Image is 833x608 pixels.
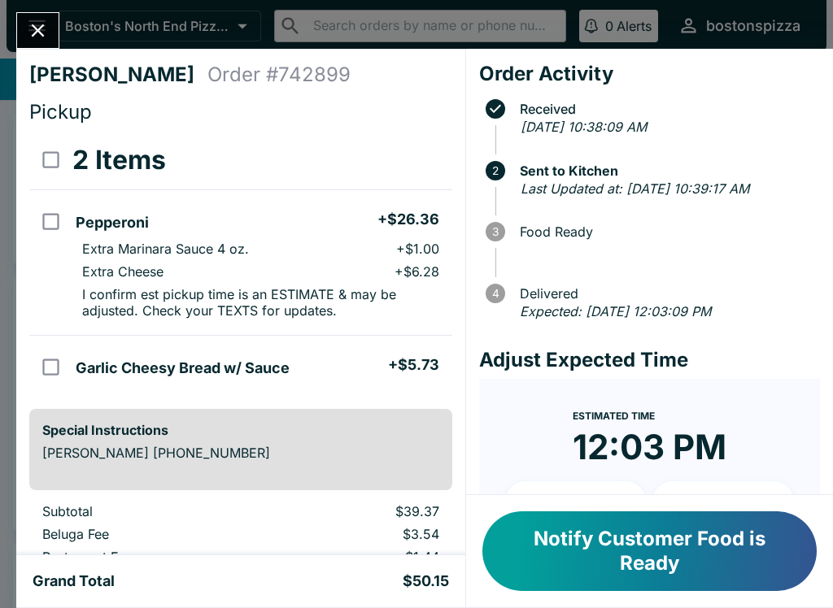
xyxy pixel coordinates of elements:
[29,63,207,87] h4: [PERSON_NAME]
[521,119,647,135] em: [DATE] 10:38:09 AM
[42,549,255,565] p: Restaurant Fee
[491,287,499,300] text: 4
[42,526,255,542] p: Beluga Fee
[403,571,449,591] h5: $50.15
[72,144,166,176] h3: 2 Items
[281,526,439,542] p: $3.54
[388,355,439,375] h5: + $5.73
[82,241,249,257] p: Extra Marinara Sauce 4 oz.
[281,503,439,519] p: $39.37
[42,422,439,438] h6: Special Instructions
[573,410,655,422] span: Estimated Time
[512,163,820,178] span: Sent to Kitchen
[377,210,439,229] h5: + $26.36
[281,549,439,565] p: $1.44
[17,13,59,48] button: Close
[207,63,351,87] h4: Order # 742899
[82,263,164,280] p: Extra Cheese
[76,358,290,378] h5: Garlic Cheesy Bread w/ Sauce
[479,62,820,86] h4: Order Activity
[505,481,647,522] button: + 10
[42,445,439,461] p: [PERSON_NAME] [PHONE_NUMBER]
[492,225,499,238] text: 3
[521,180,749,197] em: Last Updated at: [DATE] 10:39:17 AM
[520,303,711,319] em: Expected: [DATE] 12:03:09 PM
[479,348,820,372] h4: Adjust Expected Time
[512,102,820,116] span: Received
[42,503,255,519] p: Subtotal
[482,511,817,591] button: Notify Customer Food is Ready
[652,481,794,522] button: + 20
[33,571,115,591] h5: Grand Total
[29,131,452,396] table: orders table
[492,164,499,177] text: 2
[82,286,438,319] p: I confirm est pickup time is an ESTIMATE & may be adjusted. Check your TEXTS for updates.
[395,263,439,280] p: + $6.28
[512,224,820,239] span: Food Ready
[29,100,92,124] span: Pickup
[396,241,439,257] p: + $1.00
[76,213,149,232] h5: Pepperoni
[573,426,726,468] time: 12:03 PM
[512,286,820,301] span: Delivered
